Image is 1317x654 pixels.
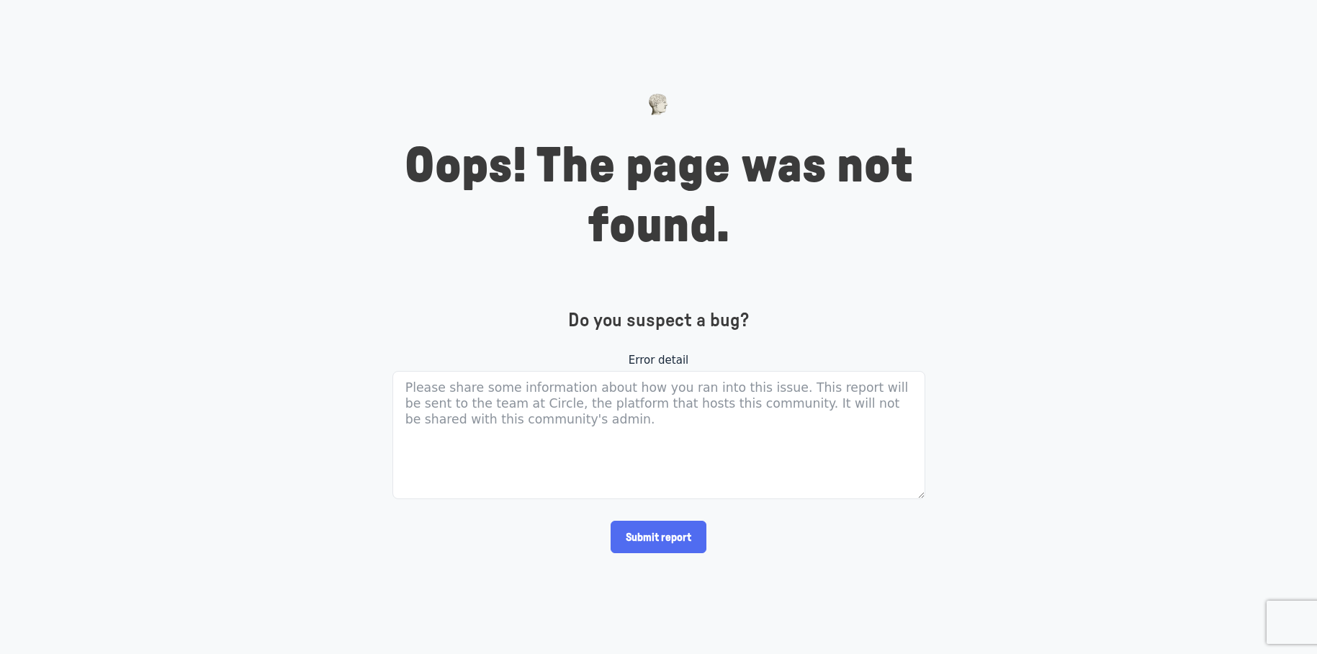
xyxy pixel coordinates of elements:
label: Error detail [392,352,925,369]
h1: Oops! The page was not found. [392,137,925,256]
input: Submit report [611,521,706,553]
img: Museums as Progress logo [648,94,668,115]
h4: Do you suspect a bug? [392,310,925,332]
